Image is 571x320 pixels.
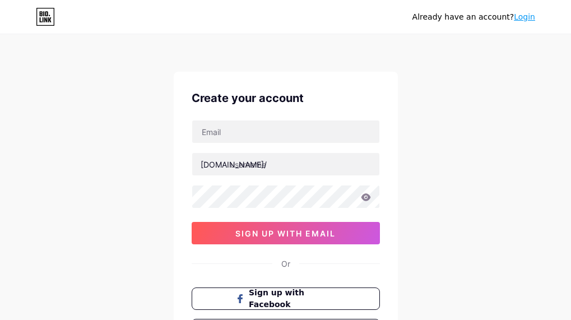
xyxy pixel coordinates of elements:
[192,287,380,310] button: Sign up with Facebook
[249,287,336,310] span: Sign up with Facebook
[412,11,535,23] div: Already have an account?
[192,90,380,106] div: Create your account
[235,229,336,238] span: sign up with email
[514,12,535,21] a: Login
[192,153,379,175] input: username
[201,159,267,170] div: [DOMAIN_NAME]/
[281,258,290,270] div: Or
[192,120,379,143] input: Email
[192,222,380,244] button: sign up with email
